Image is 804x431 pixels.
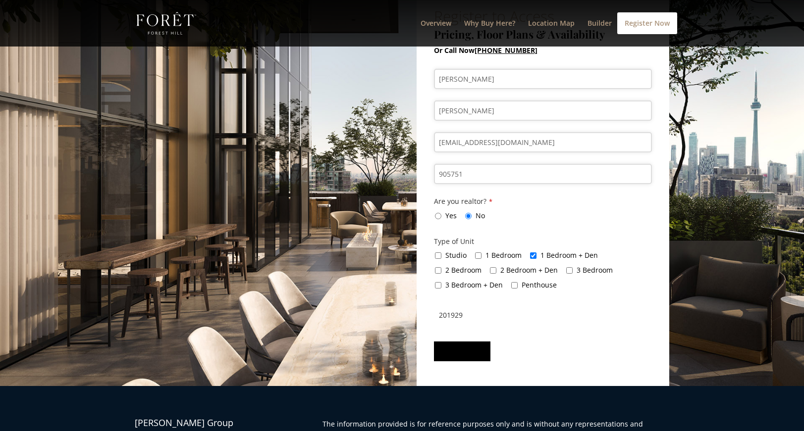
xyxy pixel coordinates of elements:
[445,250,467,260] span: Studio
[476,211,485,220] span: No
[445,265,482,275] span: 2 Bedroom
[485,250,522,260] span: 1 Bedroom
[588,20,612,47] a: Builder
[137,12,197,35] img: Foret Condos in Forest Hill
[577,265,613,275] span: 3 Bedroom
[434,195,492,208] label: Are you realtor?
[617,12,677,34] a: Register Now
[421,20,451,47] a: Overview
[445,280,503,289] span: 3 Bedroom + Den
[434,236,474,247] label: Type of Unit
[475,46,537,55] a: [PHONE_NUMBER]
[445,211,457,220] span: Yes
[434,341,490,361] button: Submit
[522,280,557,289] span: Penthouse
[540,250,598,260] span: 1 Bedroom + Den
[464,20,515,47] a: Why Buy Here?
[441,346,471,355] span: Submit
[434,45,652,56] p: Or Call Now
[500,265,558,275] span: 2 Bedroom + Den
[528,20,575,47] a: Location Map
